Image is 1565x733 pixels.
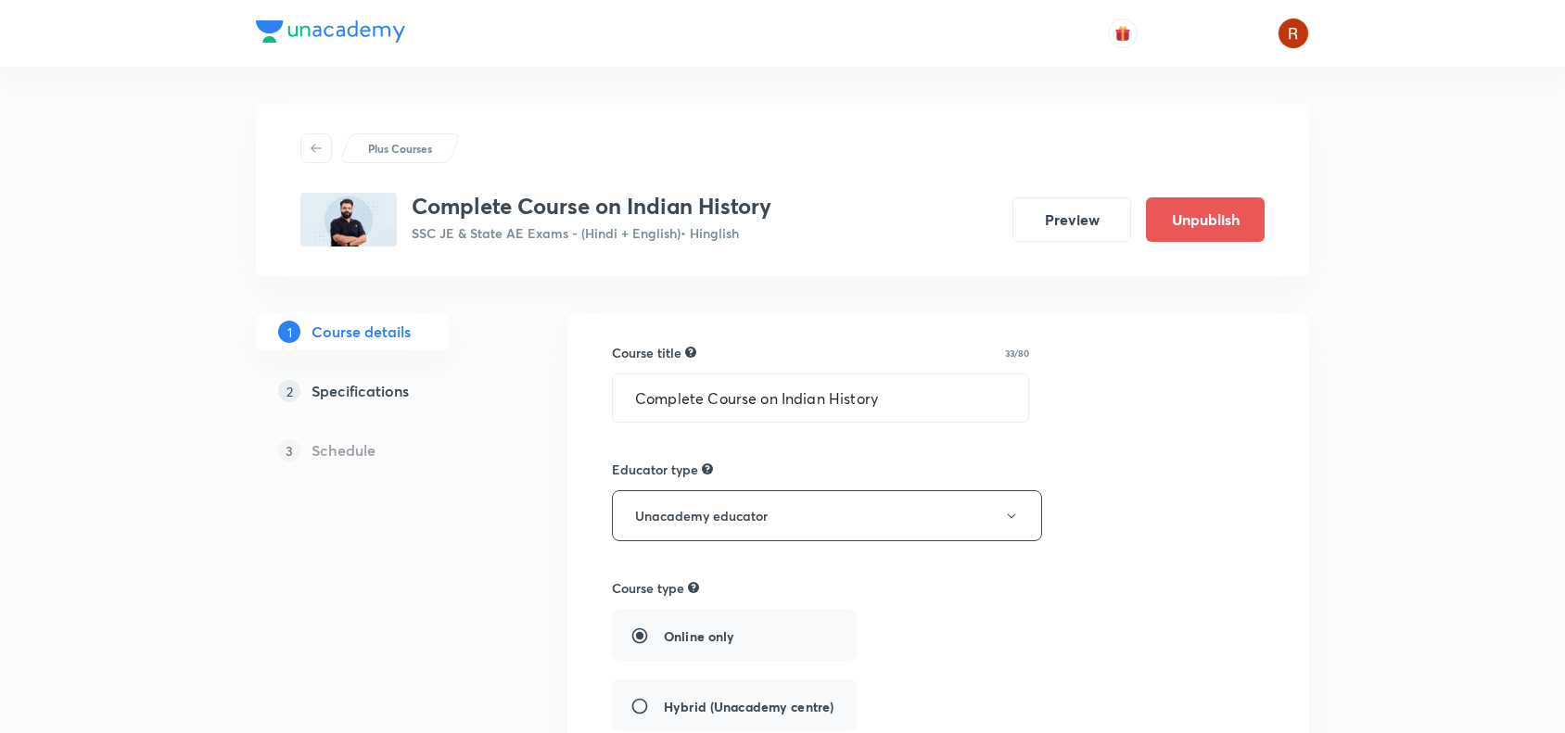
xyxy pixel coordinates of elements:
img: Rupsha chowdhury [1278,18,1309,49]
p: 1 [278,321,300,343]
input: A great title is short, clear and descriptive [613,374,1028,422]
h5: Course details [312,321,411,343]
img: Company Logo [256,20,405,43]
h6: Educator type [612,460,698,479]
h3: Complete Course on Indian History [412,193,771,220]
div: A hybrid course can have a mix of online and offline classes. These courses will have restricted ... [688,579,699,596]
div: Not allowed to edit [702,461,713,477]
button: Preview [1012,197,1131,242]
h6: Course title [612,343,681,362]
button: Unacademy educator [612,490,1042,541]
a: 2Specifications [256,373,508,410]
img: avatar [1114,25,1131,42]
p: Plus Courses [368,140,432,157]
p: SSC JE & State AE Exams - (Hindi + English) • Hinglish [412,223,771,243]
p: 33/80 [1005,348,1029,358]
p: 3 [278,439,300,461]
div: A great title is short, clear and descriptive [685,344,696,360]
h6: Course type [612,578,684,598]
h5: Schedule [312,439,375,461]
a: Company Logo [256,20,405,47]
button: avatar [1108,19,1138,48]
button: Unpublish [1146,197,1265,242]
img: 8BFB1F8D-1107-40E8-989E-C77069C8DB7C_plus.png [300,193,397,246]
p: 2 [278,380,300,402]
h5: Specifications [312,380,409,402]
